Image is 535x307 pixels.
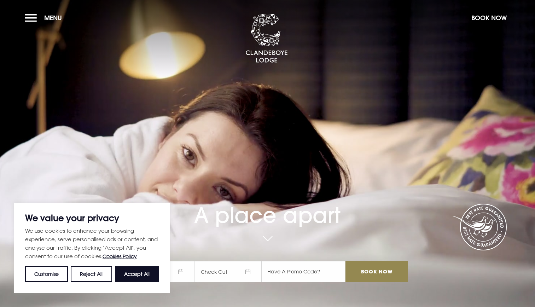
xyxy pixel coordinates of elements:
[25,266,68,282] button: Customise
[194,261,261,282] span: Check Out
[71,266,112,282] button: Reject All
[25,10,65,25] button: Menu
[468,10,510,25] button: Book Now
[115,266,159,282] button: Accept All
[14,203,170,293] div: We value your privacy
[345,261,408,282] input: Book Now
[25,214,159,222] p: We value your privacy
[103,253,137,259] a: Cookies Policy
[127,184,408,228] h1: A place apart
[44,14,62,22] span: Menu
[261,261,345,282] input: Have A Promo Code?
[245,14,288,63] img: Clandeboye Lodge
[25,226,159,261] p: We use cookies to enhance your browsing experience, serve personalised ads or content, and analys...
